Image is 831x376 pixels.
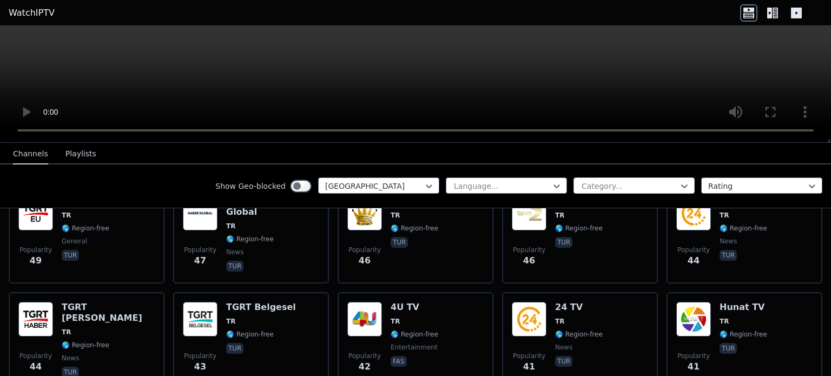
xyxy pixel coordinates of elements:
[555,224,603,233] span: 🌎 Region-free
[688,360,700,373] span: 41
[226,317,235,326] span: TR
[183,302,217,337] img: TGRT Belgesel
[513,352,545,360] span: Popularity
[62,354,79,362] span: news
[19,246,52,254] span: Popularity
[62,341,109,349] span: 🌎 Region-free
[720,330,767,339] span: 🌎 Region-free
[226,302,296,313] h6: TGRT Belgesel
[62,224,109,233] span: 🌎 Region-free
[676,196,711,230] img: 24 TV
[555,356,572,367] p: tur
[391,211,400,220] span: TR
[347,196,382,230] img: Bric ve Satranc TV
[18,302,53,337] img: TGRT Haber
[226,330,274,339] span: 🌎 Region-free
[62,328,71,337] span: TR
[62,302,155,324] h6: TGRT [PERSON_NAME]
[13,144,48,164] button: Channels
[391,302,438,313] h6: 4U TV
[512,196,546,230] img: Teve2
[184,246,216,254] span: Popularity
[348,246,381,254] span: Popularity
[347,302,382,337] img: 4U TV
[184,352,216,360] span: Popularity
[226,261,243,272] p: tur
[720,224,767,233] span: 🌎 Region-free
[359,360,371,373] span: 42
[30,360,42,373] span: 44
[523,254,535,267] span: 46
[348,352,381,360] span: Popularity
[65,144,96,164] button: Playlists
[226,235,274,243] span: 🌎 Region-free
[226,343,243,354] p: tur
[19,352,52,360] span: Popularity
[720,302,767,313] h6: Hunat TV
[512,302,546,337] img: 24 TV
[688,254,700,267] span: 44
[226,222,235,230] span: TR
[720,317,729,326] span: TR
[555,317,564,326] span: TR
[359,254,371,267] span: 46
[215,181,286,192] label: Show Geo-blocked
[62,237,87,246] span: general
[555,211,564,220] span: TR
[391,224,438,233] span: 🌎 Region-free
[677,352,710,360] span: Popularity
[555,330,603,339] span: 🌎 Region-free
[523,360,535,373] span: 41
[720,343,737,354] p: tur
[391,317,400,326] span: TR
[194,254,206,267] span: 47
[391,237,408,248] p: tur
[391,343,438,352] span: entertainment
[62,211,71,220] span: TR
[720,237,737,246] span: news
[513,246,545,254] span: Popularity
[391,330,438,339] span: 🌎 Region-free
[720,211,729,220] span: TR
[194,360,206,373] span: 43
[677,246,710,254] span: Popularity
[555,302,603,313] h6: 24 TV
[555,237,572,248] p: tur
[720,250,737,261] p: tur
[9,6,55,19] a: WatchIPTV
[391,356,407,367] p: fas
[30,254,42,267] span: 49
[62,250,79,261] p: tur
[183,196,217,230] img: Haber Global
[676,302,711,337] img: Hunat TV
[226,248,243,256] span: news
[555,343,572,352] span: news
[18,196,53,230] img: TGRT Europe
